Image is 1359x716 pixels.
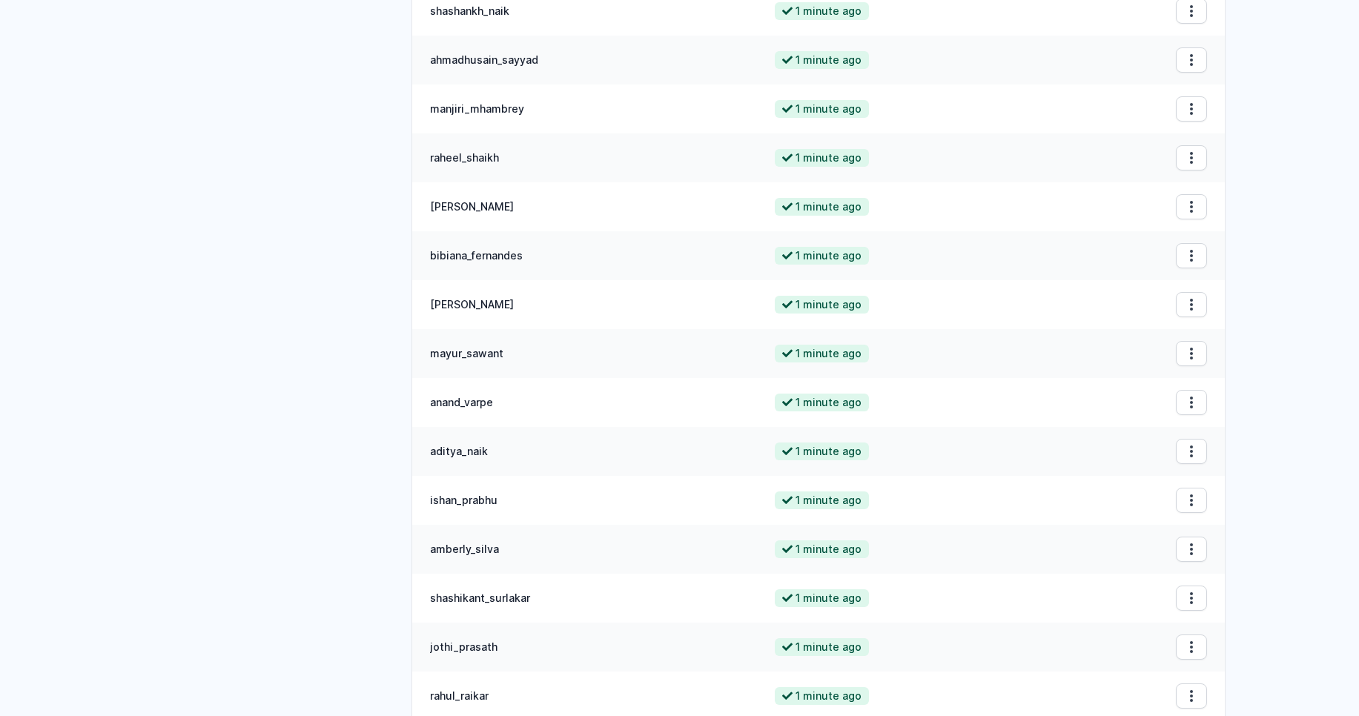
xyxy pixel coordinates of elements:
[775,638,869,656] span: 1 minute ago
[775,687,869,705] span: 1 minute ago
[412,623,758,672] td: jothi_prasath
[412,182,758,231] td: [PERSON_NAME]
[775,394,869,411] span: 1 minute ago
[775,442,869,460] span: 1 minute ago
[775,345,869,362] span: 1 minute ago
[775,296,869,314] span: 1 minute ago
[412,133,758,182] td: raheel_shaikh
[775,51,869,69] span: 1 minute ago
[775,198,869,216] span: 1 minute ago
[775,2,869,20] span: 1 minute ago
[412,476,758,525] td: ishan_prabhu
[412,574,758,623] td: shashikant_surlakar
[412,378,758,427] td: anand_varpe
[412,280,758,329] td: [PERSON_NAME]
[775,247,869,265] span: 1 minute ago
[412,427,758,476] td: aditya_naik
[412,231,758,280] td: bibiana_fernandes
[775,540,869,558] span: 1 minute ago
[412,84,758,133] td: manjiri_mhambrey
[775,491,869,509] span: 1 minute ago
[775,589,869,607] span: 1 minute ago
[412,329,758,378] td: mayur_sawant
[412,36,758,84] td: ahmadhusain_sayyad
[775,100,869,118] span: 1 minute ago
[775,149,869,167] span: 1 minute ago
[412,525,758,574] td: amberly_silva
